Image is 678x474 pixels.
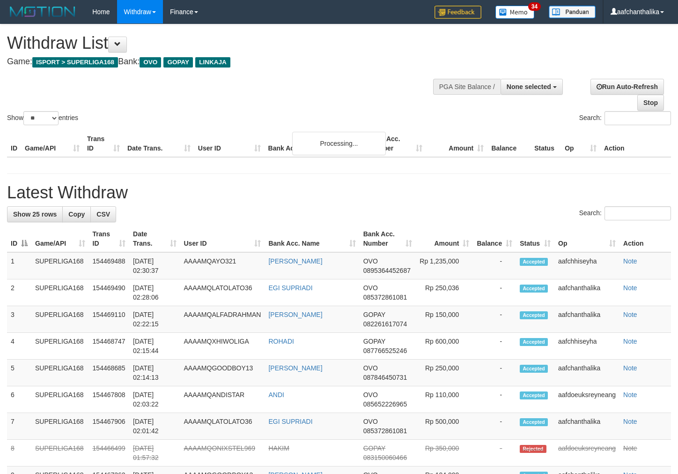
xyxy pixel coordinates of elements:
img: MOTION_logo.png [7,5,78,19]
th: Date Trans. [124,130,194,157]
a: Note [623,364,637,372]
th: Bank Acc. Name: activate to sort column ascending [265,226,359,252]
td: AAAAMQGOODBOY13 [180,360,265,386]
td: 154469490 [89,279,130,306]
a: Note [623,257,637,265]
td: 5 [7,360,31,386]
th: Op: activate to sort column ascending [554,226,619,252]
span: Accepted [520,391,548,399]
td: [DATE] 01:57:32 [129,440,180,466]
td: 154469110 [89,306,130,333]
span: Copy 087766525246 to clipboard [363,347,407,354]
td: AAAAMQLATOLATO36 [180,279,265,306]
span: CSV [96,211,110,218]
a: Note [623,418,637,425]
td: - [473,440,516,466]
td: - [473,333,516,360]
span: Copy 083150060466 to clipboard [363,454,407,461]
div: PGA Site Balance / [433,79,501,95]
td: - [473,413,516,440]
a: [PERSON_NAME] [268,364,322,372]
th: ID: activate to sort column descending [7,226,31,252]
h1: Withdraw List [7,34,442,53]
img: Button%20Memo.svg [495,6,535,19]
span: Rejected [520,445,546,453]
td: SUPERLIGA168 [31,306,89,333]
td: Rp 110,000 [416,386,473,413]
th: Trans ID: activate to sort column ascending [89,226,130,252]
span: Accepted [520,418,548,426]
td: 4 [7,333,31,360]
td: aafchhiseyha [554,252,619,279]
td: AAAAMQONIXSTEL969 [180,440,265,466]
td: [DATE] 02:01:42 [129,413,180,440]
span: Show 25 rows [13,211,57,218]
th: Bank Acc. Number: activate to sort column ascending [360,226,416,252]
td: AAAAMQALFADRAHMAN [180,306,265,333]
td: aafchanthalika [554,413,619,440]
th: Action [600,130,671,157]
span: Accepted [520,311,548,319]
td: - [473,252,516,279]
td: [DATE] 02:28:06 [129,279,180,306]
th: ID [7,130,21,157]
td: Rp 1,235,000 [416,252,473,279]
span: GOPAY [363,444,385,452]
td: SUPERLIGA168 [31,413,89,440]
a: Run Auto-Refresh [590,79,664,95]
td: aafdoeuksreyneang [554,440,619,466]
span: None selected [507,83,551,90]
td: - [473,386,516,413]
th: User ID: activate to sort column ascending [180,226,265,252]
img: panduan.png [549,6,596,18]
span: OVO [363,284,378,292]
th: Balance [487,130,531,157]
span: 34 [528,2,541,11]
td: 154469488 [89,252,130,279]
a: Note [623,284,637,292]
th: Bank Acc. Number [365,130,426,157]
span: GOPAY [363,338,385,345]
a: [PERSON_NAME] [268,257,322,265]
td: 154468747 [89,333,130,360]
span: Copy 087846450731 to clipboard [363,374,407,381]
th: Status [531,130,561,157]
td: Rp 600,000 [416,333,473,360]
span: GOPAY [163,57,193,68]
h4: Game: Bank: [7,57,442,67]
td: Rp 250,000 [416,360,473,386]
td: 2 [7,279,31,306]
td: aafchanthalika [554,306,619,333]
td: SUPERLIGA168 [31,279,89,306]
input: Search: [604,111,671,125]
td: [DATE] 02:03:22 [129,386,180,413]
a: Note [623,444,637,452]
a: Note [623,391,637,399]
span: GOPAY [363,311,385,318]
h1: Latest Withdraw [7,183,671,202]
input: Search: [604,206,671,220]
th: Status: activate to sort column ascending [516,226,554,252]
select: Showentries [23,111,59,125]
span: Accepted [520,285,548,293]
td: [DATE] 02:30:37 [129,252,180,279]
td: SUPERLIGA168 [31,252,89,279]
td: Rp 250,036 [416,279,473,306]
td: 154467906 [89,413,130,440]
td: - [473,360,516,386]
th: Date Trans.: activate to sort column ascending [129,226,180,252]
a: EGI SUPRIADI [268,284,312,292]
td: AAAAMQAYO321 [180,252,265,279]
a: CSV [90,206,116,222]
td: 3 [7,306,31,333]
td: aafchanthalika [554,360,619,386]
span: Accepted [520,365,548,373]
span: Copy [68,211,85,218]
td: SUPERLIGA168 [31,440,89,466]
td: aafdoeuksreyneang [554,386,619,413]
span: OVO [363,364,378,372]
td: aafchhiseyha [554,333,619,360]
span: OVO [363,391,378,399]
a: ANDI [268,391,284,399]
th: Op [561,130,600,157]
